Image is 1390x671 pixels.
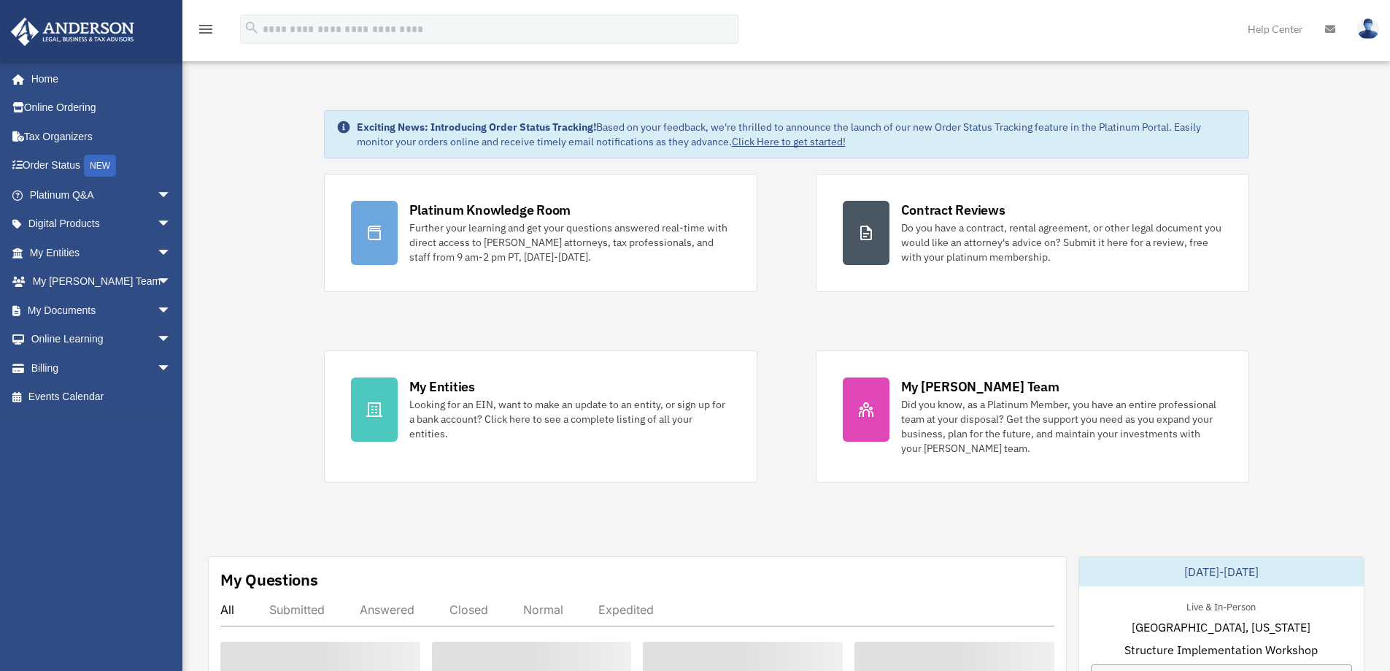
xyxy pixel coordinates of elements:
i: menu [197,20,215,38]
div: Further your learning and get your questions answered real-time with direct access to [PERSON_NAM... [409,221,730,264]
a: Online Learningarrow_drop_down [10,325,193,354]
div: Contract Reviews [901,201,1005,219]
a: Order StatusNEW [10,151,193,181]
img: User Pic [1357,18,1379,39]
div: Normal [523,602,563,617]
i: search [244,20,260,36]
a: Digital Productsarrow_drop_down [10,210,193,239]
div: NEW [84,155,116,177]
a: Home [10,64,186,93]
div: Do you have a contract, rental agreement, or other legal document you would like an attorney's ad... [901,221,1222,264]
a: Click Here to get started! [732,135,846,148]
a: Online Ordering [10,93,193,123]
div: [DATE]-[DATE] [1079,557,1364,586]
span: arrow_drop_down [157,210,186,239]
div: Submitted [269,602,325,617]
div: Did you know, as a Platinum Member, you have an entire professional team at your disposal? Get th... [901,397,1222,456]
span: arrow_drop_down [157,353,186,383]
span: Structure Implementation Workshop [1124,641,1318,659]
div: Answered [360,602,414,617]
a: Contract Reviews Do you have a contract, rental agreement, or other legal document you would like... [816,174,1249,292]
a: My [PERSON_NAME] Team Did you know, as a Platinum Member, you have an entire professional team at... [816,350,1249,483]
span: arrow_drop_down [157,296,186,326]
span: [GEOGRAPHIC_DATA], [US_STATE] [1132,618,1310,636]
a: menu [197,26,215,38]
a: Tax Organizers [10,122,193,151]
img: Anderson Advisors Platinum Portal [7,18,139,46]
div: All [220,602,234,617]
div: Closed [449,602,488,617]
a: My Documentsarrow_drop_down [10,296,193,325]
a: Billingarrow_drop_down [10,353,193,383]
div: My Entities [409,377,475,396]
a: My Entitiesarrow_drop_down [10,238,193,267]
a: My Entities Looking for an EIN, want to make an update to an entity, or sign up for a bank accoun... [324,350,757,483]
a: Events Calendar [10,383,193,412]
span: arrow_drop_down [157,267,186,297]
span: arrow_drop_down [157,325,186,355]
div: My [PERSON_NAME] Team [901,377,1059,396]
div: Expedited [598,602,654,617]
div: Platinum Knowledge Room [409,201,571,219]
span: arrow_drop_down [157,180,186,210]
div: Looking for an EIN, want to make an update to an entity, or sign up for a bank account? Click her... [409,397,730,441]
div: Based on your feedback, we're thrilled to announce the launch of our new Order Status Tracking fe... [357,120,1237,149]
strong: Exciting News: Introducing Order Status Tracking! [357,120,596,134]
div: My Questions [220,569,318,591]
span: arrow_drop_down [157,238,186,268]
div: Live & In-Person [1175,598,1267,613]
a: Platinum Q&Aarrow_drop_down [10,180,193,210]
a: Platinum Knowledge Room Further your learning and get your questions answered real-time with dire... [324,174,757,292]
a: My [PERSON_NAME] Teamarrow_drop_down [10,267,193,296]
